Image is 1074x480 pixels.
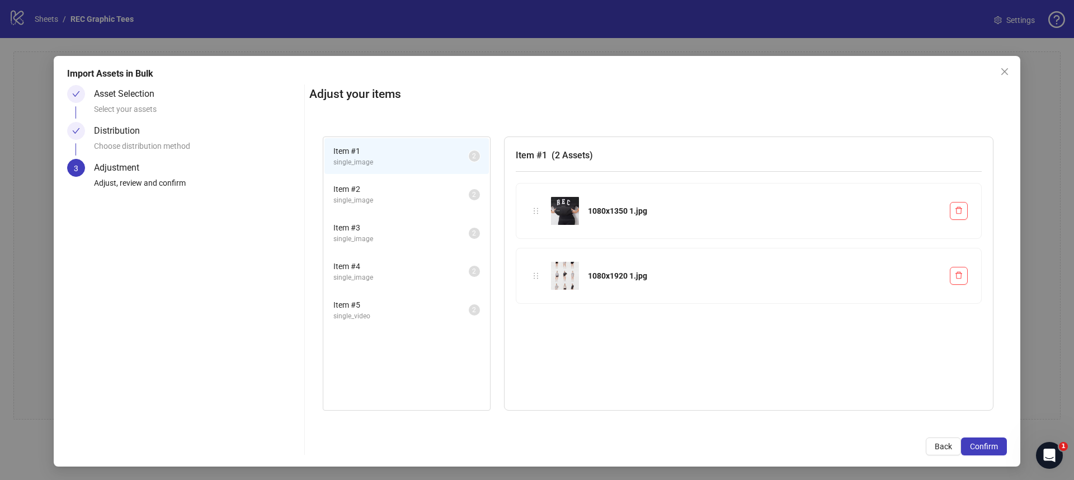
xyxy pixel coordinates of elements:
[472,191,476,199] span: 2
[472,306,476,314] span: 2
[551,197,579,225] img: 1080x1350 1.jpg
[1036,442,1063,469] iframe: Intercom live chat
[94,177,300,196] div: Adjust, review and confirm
[469,189,480,200] sup: 2
[72,90,80,98] span: check
[67,67,1007,81] div: Import Assets in Bulk
[469,228,480,239] sup: 2
[333,311,469,322] span: single_video
[74,164,78,173] span: 3
[469,304,480,316] sup: 2
[94,122,149,140] div: Distribution
[996,63,1014,81] button: Close
[472,267,476,275] span: 2
[472,152,476,160] span: 2
[309,85,1007,103] h2: Adjust your items
[333,183,469,195] span: Item # 2
[333,157,469,168] span: single_image
[935,442,952,451] span: Back
[333,145,469,157] span: Item # 1
[532,207,540,215] span: holder
[94,103,300,122] div: Select your assets
[926,437,961,455] button: Back
[469,266,480,277] sup: 2
[469,150,480,162] sup: 2
[333,260,469,272] span: Item # 4
[72,127,80,135] span: check
[950,267,968,285] button: Delete
[530,205,542,217] div: holder
[970,442,998,451] span: Confirm
[333,234,469,244] span: single_image
[955,206,963,214] span: delete
[588,270,941,282] div: 1080x1920 1.jpg
[333,299,469,311] span: Item # 5
[552,150,593,161] span: ( 2 Assets )
[472,229,476,237] span: 2
[94,159,148,177] div: Adjustment
[333,222,469,234] span: Item # 3
[955,271,963,279] span: delete
[961,437,1007,455] button: Confirm
[94,140,300,159] div: Choose distribution method
[1000,67,1009,76] span: close
[532,272,540,280] span: holder
[530,270,542,282] div: holder
[950,202,968,220] button: Delete
[516,148,982,162] h3: Item # 1
[551,262,579,290] img: 1080x1920 1.jpg
[588,205,941,217] div: 1080x1350 1.jpg
[1059,442,1068,451] span: 1
[94,85,163,103] div: Asset Selection
[333,272,469,283] span: single_image
[333,195,469,206] span: single_image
